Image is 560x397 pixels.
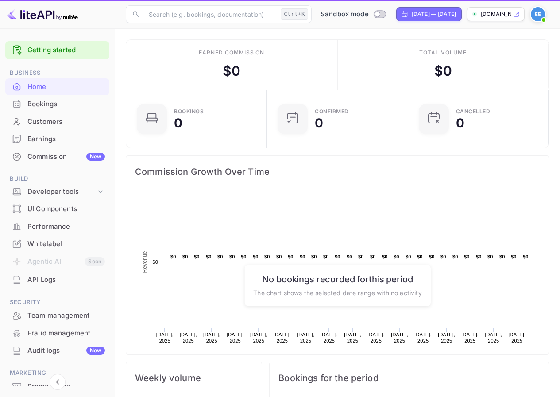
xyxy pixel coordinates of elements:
span: Sandbox mode [321,9,369,19]
button: Collapse navigation [50,374,66,390]
text: $0 [288,254,294,259]
a: Bookings [5,96,109,112]
text: [DATE], 2025 [156,332,174,343]
a: CommissionNew [5,148,109,165]
text: $0 [170,254,176,259]
text: $0 [229,254,235,259]
text: $0 [370,254,376,259]
div: Earnings [27,134,105,144]
div: Whitelabel [27,239,105,249]
a: Whitelabel [5,235,109,252]
div: New [86,153,105,161]
a: Getting started [27,45,105,55]
div: API Logs [5,271,109,289]
a: Customers [5,113,109,130]
text: $0 [487,254,493,259]
a: Team management [5,307,109,324]
text: $0 [429,254,435,259]
span: Bookings for the period [278,371,540,385]
a: Performance [5,218,109,235]
img: LiteAPI logo [7,7,78,21]
p: [DOMAIN_NAME] [481,10,511,18]
div: Fraud management [5,325,109,342]
div: Bookings [5,96,109,113]
text: $0 [335,254,340,259]
span: Build [5,174,109,184]
a: Fraud management [5,325,109,341]
div: Bookings [27,99,105,109]
text: $0 [300,254,305,259]
text: [DATE], 2025 [227,332,244,343]
div: Home [5,78,109,96]
div: $ 0 [434,61,452,81]
span: Weekly volume [135,371,253,385]
span: Business [5,68,109,78]
text: $0 [394,254,399,259]
text: [DATE], 2025 [203,332,220,343]
text: $0 [152,259,158,265]
text: [DATE], 2025 [367,332,385,343]
a: Home [5,78,109,95]
text: $0 [499,254,505,259]
text: $0 [264,254,270,259]
text: $0 [417,254,423,259]
div: Ctrl+K [281,8,308,20]
text: [DATE], 2025 [461,332,479,343]
div: CommissionNew [5,148,109,166]
text: [DATE], 2025 [414,332,432,343]
div: Performance [27,222,105,232]
text: $0 [311,254,317,259]
text: [DATE], 2025 [391,332,408,343]
h6: No bookings recorded for this period [253,274,421,284]
text: $0 [523,254,529,259]
p: The chart shows the selected date range with no activity [253,288,421,297]
text: $0 [440,254,446,259]
div: CANCELLED [456,109,490,114]
div: Developer tools [5,184,109,200]
div: Switch to Production mode [317,9,389,19]
div: API Logs [27,275,105,285]
div: [DATE] — [DATE] [412,10,456,18]
text: [DATE], 2025 [508,332,525,343]
div: Total volume [419,49,467,57]
text: [DATE], 2025 [485,332,502,343]
text: [DATE], 2025 [180,332,197,343]
text: $0 [382,254,388,259]
div: 0 [315,117,323,129]
text: $0 [347,254,352,259]
text: Revenue [331,354,353,360]
text: Revenue [142,251,148,273]
div: Fraud management [27,328,105,339]
text: $0 [406,254,411,259]
text: $0 [217,254,223,259]
span: Security [5,297,109,307]
div: Customers [5,113,109,131]
text: $0 [194,254,200,259]
div: 0 [174,117,182,129]
a: Earnings [5,131,109,147]
div: UI Components [5,200,109,218]
a: API Logs [5,271,109,288]
text: [DATE], 2025 [321,332,338,343]
div: Earnings [5,131,109,148]
text: $0 [511,254,517,259]
div: Promo codes [27,382,105,392]
div: Bookings [174,109,204,114]
text: [DATE], 2025 [438,332,455,343]
text: $0 [358,254,364,259]
div: Developer tools [27,187,96,197]
img: Em Em [531,7,545,21]
text: $0 [241,254,247,259]
div: Earned commission [199,49,264,57]
text: $0 [476,254,482,259]
div: $ 0 [223,61,240,81]
div: Getting started [5,41,109,59]
text: $0 [276,254,282,259]
text: [DATE], 2025 [250,332,267,343]
text: $0 [464,254,470,259]
div: New [86,347,105,355]
input: Search (e.g. bookings, documentation) [143,5,277,23]
text: $0 [182,254,188,259]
